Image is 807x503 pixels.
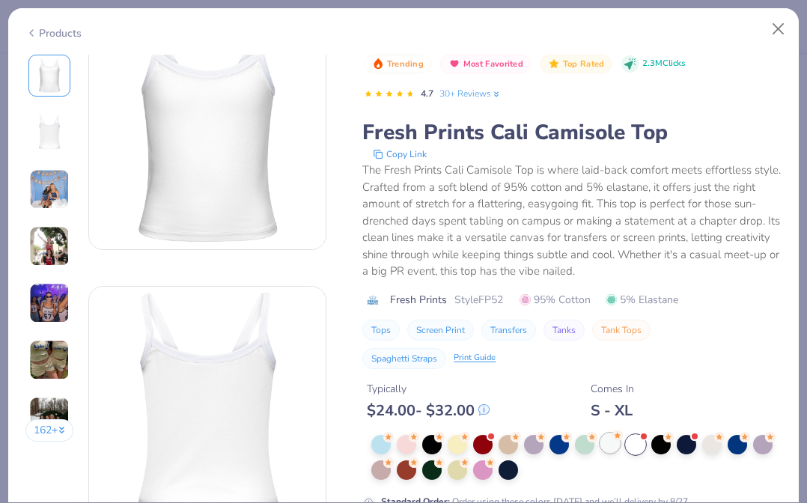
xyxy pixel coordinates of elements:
[89,13,326,249] img: Front
[563,60,605,68] span: Top Rated
[362,348,446,369] button: Spaghetti Straps
[606,292,678,308] span: 5% Elastane
[29,226,70,266] img: User generated content
[454,352,496,365] div: Print Guide
[25,25,82,41] div: Products
[31,58,67,94] img: Front
[362,320,400,341] button: Tops
[372,58,384,70] img: Trending sort
[520,292,591,308] span: 95% Cotton
[463,60,523,68] span: Most Favorited
[362,294,383,306] img: brand logo
[407,320,474,341] button: Screen Print
[29,340,70,380] img: User generated content
[439,87,502,100] a: 30+ Reviews
[591,381,634,397] div: Comes In
[454,292,503,308] span: Style FP52
[362,162,782,280] div: The Fresh Prints Cali Camisole Top is where laid-back comfort meets effortless style. Crafted fro...
[29,397,70,437] img: User generated content
[367,381,490,397] div: Typically
[440,55,531,74] button: Badge Button
[448,58,460,70] img: Most Favorited sort
[31,115,67,150] img: Back
[481,320,536,341] button: Transfers
[367,401,490,420] div: $ 24.00 - $ 32.00
[25,419,74,442] button: 162+
[591,401,634,420] div: S - XL
[764,15,793,43] button: Close
[364,55,431,74] button: Badge Button
[548,58,560,70] img: Top Rated sort
[421,88,433,100] span: 4.7
[362,118,782,147] div: Fresh Prints Cali Camisole Top
[368,147,431,162] button: copy to clipboard
[387,60,424,68] span: Trending
[592,320,651,341] button: Tank Tops
[543,320,585,341] button: Tanks
[29,283,70,323] img: User generated content
[642,58,685,70] span: 2.3M Clicks
[540,55,612,74] button: Badge Button
[364,82,415,106] div: 4.7 Stars
[390,292,447,308] span: Fresh Prints
[29,169,70,210] img: User generated content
